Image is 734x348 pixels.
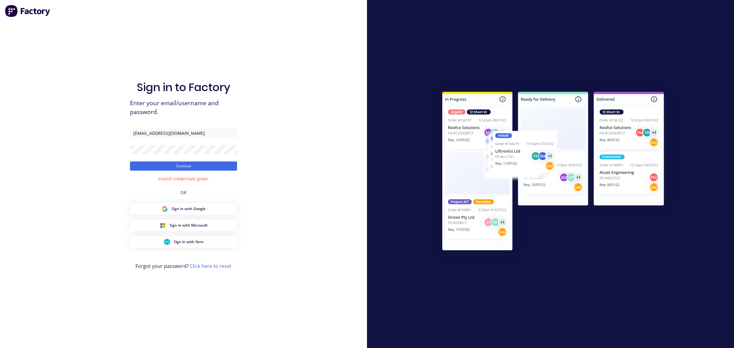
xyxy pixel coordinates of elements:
[164,239,170,245] img: Xero Sign in
[130,220,237,231] button: Microsoft Sign inSign in with Microsoft
[162,206,168,212] img: Google Sign in
[130,99,237,117] span: Enter your email/username and password.
[135,262,232,270] span: Forgot your password?
[158,176,209,182] div: Invalid credentials given.
[180,182,187,203] div: OR
[130,161,237,171] button: Continue
[130,236,237,248] button: Xero Sign inSign in with Xero
[174,239,203,245] span: Sign in with Xero
[169,223,208,228] span: Sign in with Microsoft
[5,5,51,17] img: Factory
[130,128,237,138] input: Email/Username
[137,81,230,94] h1: Sign in to Factory
[429,80,677,265] img: Sign in
[160,222,166,228] img: Microsoft Sign in
[130,203,237,215] button: Google Sign inSign in with Google
[190,263,232,269] a: Click here to reset
[172,206,206,212] span: Sign in with Google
